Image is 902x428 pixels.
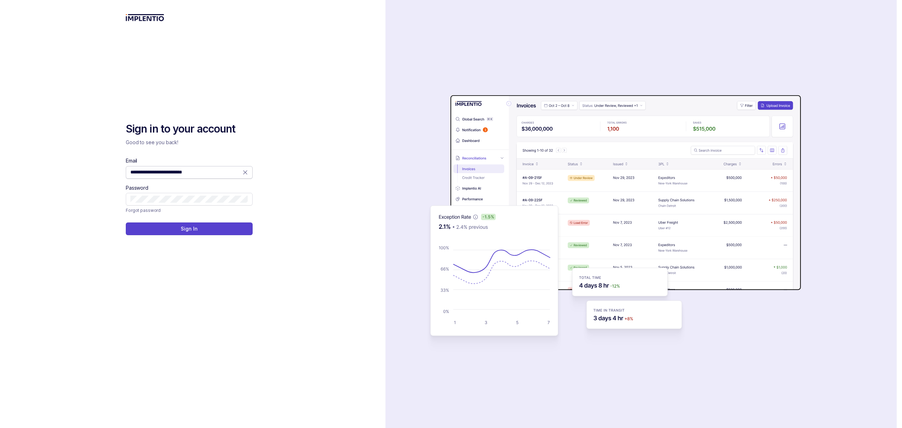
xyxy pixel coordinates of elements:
[126,139,253,146] p: Good to see you back!
[126,184,148,191] label: Password
[126,157,137,164] label: Email
[126,207,161,214] a: Link Forgot password
[126,207,161,214] p: Forgot password
[181,225,197,232] p: Sign In
[405,73,803,355] img: signin-background.svg
[126,122,253,136] h2: Sign in to your account
[126,222,253,235] button: Sign In
[126,14,164,21] img: logo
